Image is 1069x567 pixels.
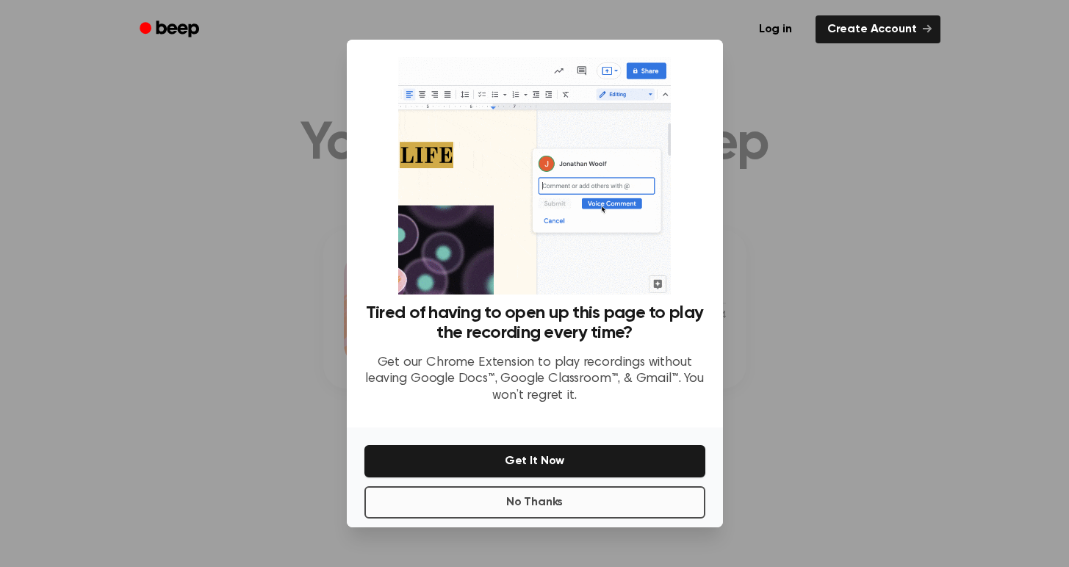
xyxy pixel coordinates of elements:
[364,303,705,343] h3: Tired of having to open up this page to play the recording every time?
[364,486,705,519] button: No Thanks
[364,355,705,405] p: Get our Chrome Extension to play recordings without leaving Google Docs™, Google Classroom™, & Gm...
[129,15,212,44] a: Beep
[364,445,705,477] button: Get It Now
[744,12,807,46] a: Log in
[816,15,940,43] a: Create Account
[398,57,671,295] img: Beep extension in action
